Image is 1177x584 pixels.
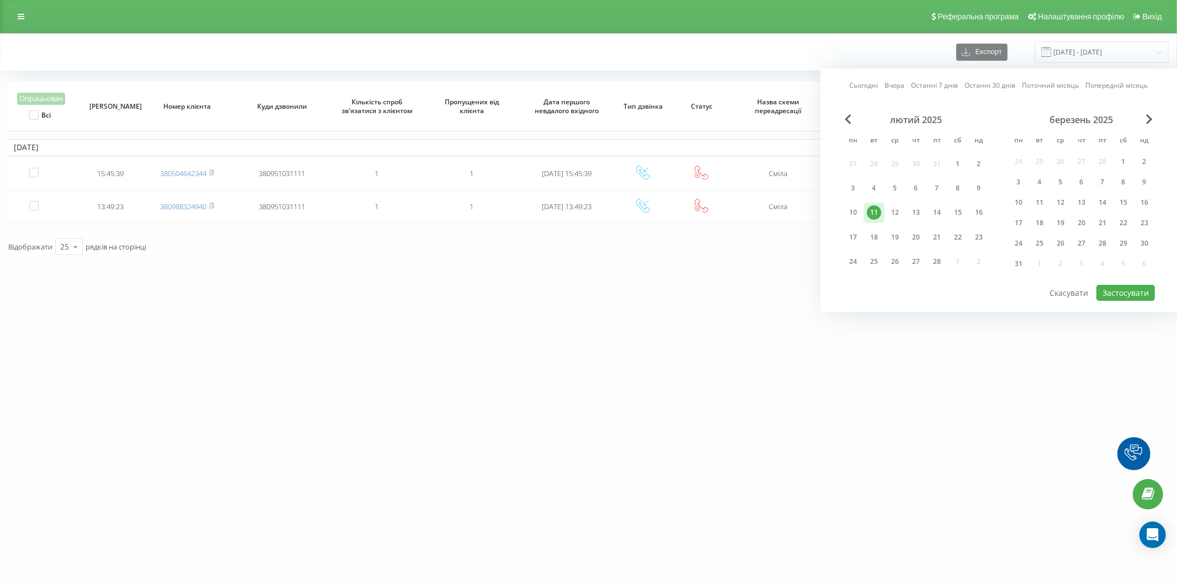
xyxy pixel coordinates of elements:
[1115,133,1132,150] abbr: субота
[1032,175,1047,189] div: 4
[1092,215,1113,231] div: пт 21 бер 2025 р.
[1008,235,1029,252] div: пн 24 бер 2025 р.
[947,203,968,223] div: сб 15 лют 2025 р.
[972,157,986,171] div: 2
[1116,236,1131,251] div: 29
[1116,216,1131,230] div: 22
[1052,133,1069,150] abbr: середа
[845,133,861,150] abbr: понеділок
[909,181,923,195] div: 6
[1050,215,1071,231] div: ср 19 бер 2025 р.
[1116,195,1131,210] div: 15
[1074,195,1089,210] div: 13
[885,227,906,247] div: ср 19 лют 2025 р.
[912,80,958,91] a: Останні 7 днів
[1073,133,1090,150] abbr: четвер
[971,133,987,150] abbr: неділя
[906,252,926,272] div: чт 27 лют 2025 р.
[529,98,604,115] span: Дата першого невдалого вхідного
[1032,216,1047,230] div: 18
[1011,236,1026,251] div: 24
[1116,155,1131,169] div: 1
[1008,194,1029,211] div: пн 10 бер 2025 р.
[951,230,965,245] div: 22
[846,230,860,245] div: 17
[843,114,989,125] div: лютий 2025
[375,201,379,211] span: 1
[1022,80,1079,91] a: Поточний місяць
[542,168,592,178] span: [DATE] 15:45:39
[951,181,965,195] div: 8
[968,227,989,247] div: нд 23 лют 2025 р.
[1071,194,1092,211] div: чт 13 бер 2025 р.
[950,133,966,150] abbr: субота
[1113,235,1134,252] div: сб 29 бер 2025 р.
[843,227,864,247] div: пн 17 лют 2025 р.
[1029,215,1050,231] div: вт 18 бер 2025 р.
[1113,153,1134,170] div: сб 1 бер 2025 р.
[926,227,947,247] div: пт 21 лют 2025 р.
[1074,236,1089,251] div: 27
[846,254,860,269] div: 24
[8,242,52,252] span: Відображати
[1092,194,1113,211] div: пт 14 бер 2025 р.
[951,205,965,220] div: 15
[867,181,881,195] div: 4
[470,168,473,178] span: 1
[972,205,986,220] div: 16
[956,44,1008,61] button: Експорт
[947,227,968,247] div: сб 22 лют 2025 р.
[1071,215,1092,231] div: чт 20 бер 2025 р.
[86,242,146,252] span: рядків на сторінці
[888,181,902,195] div: 5
[866,133,882,150] abbr: вівторок
[160,201,206,211] a: 380988324940
[680,102,723,111] span: Статус
[89,102,132,111] span: [PERSON_NAME]
[1032,236,1047,251] div: 25
[1113,194,1134,211] div: сб 15 бер 2025 р.
[60,241,69,252] div: 25
[1134,194,1155,211] div: нд 16 бер 2025 р.
[1071,235,1092,252] div: чт 27 бер 2025 р.
[1011,195,1026,210] div: 10
[947,153,968,174] div: сб 1 лют 2025 р.
[908,133,924,150] abbr: четвер
[1137,236,1152,251] div: 30
[1011,175,1026,189] div: 3
[1143,12,1162,21] span: Вихід
[622,102,664,111] span: Тип дзвінка
[81,192,140,222] td: 13:49:23
[1029,235,1050,252] div: вт 25 бер 2025 р.
[843,178,864,198] div: пн 3 лют 2025 р.
[1134,235,1155,252] div: нд 30 бер 2025 р.
[930,181,944,195] div: 7
[244,102,320,111] span: Куди дзвонили
[968,178,989,198] div: нд 9 лют 2025 р.
[1134,215,1155,231] div: нд 23 бер 2025 р.
[1008,174,1029,190] div: пн 3 бер 2025 р.
[926,178,947,198] div: пт 7 лют 2025 р.
[1053,236,1068,251] div: 26
[885,178,906,198] div: ср 5 лют 2025 р.
[972,181,986,195] div: 9
[1074,216,1089,230] div: 20
[1137,175,1152,189] div: 9
[1008,256,1029,272] div: пн 31 бер 2025 р.
[885,252,906,272] div: ср 26 лют 2025 р.
[938,12,1019,21] span: Реферальна програма
[864,203,885,223] div: вт 11 лют 2025 р.
[1011,216,1026,230] div: 17
[1136,133,1153,150] abbr: неділя
[1011,257,1026,271] div: 31
[375,168,379,178] span: 1
[1071,174,1092,190] div: чт 6 бер 2025 р.
[470,201,473,211] span: 1
[1095,195,1110,210] div: 14
[846,205,860,220] div: 10
[888,205,902,220] div: 12
[1074,175,1089,189] div: 6
[909,254,923,269] div: 27
[864,227,885,247] div: вт 18 лют 2025 р.
[1095,236,1110,251] div: 28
